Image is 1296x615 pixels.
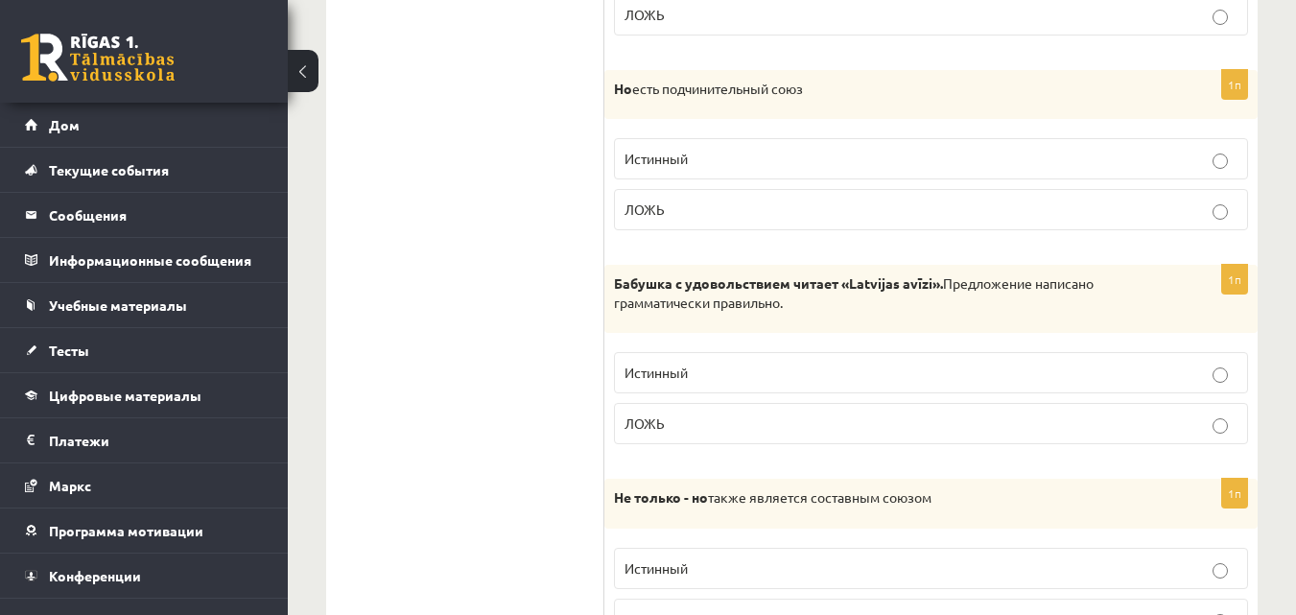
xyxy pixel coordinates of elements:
input: ЛОЖЬ [1213,10,1228,25]
font: есть подчинительный союз [632,80,803,97]
a: Конференции [25,554,264,598]
font: Истинный [624,559,688,577]
font: Дом [49,116,80,133]
input: Истинный [1213,154,1228,169]
font: также является составным союзом [708,488,931,506]
font: Бабушка с удовольствием читает «Latvijas avīzi». [614,274,943,292]
font: Программа мотивации [49,522,203,539]
font: Сообщения [49,206,127,224]
font: Учебные материалы [49,296,187,314]
input: ЛОЖЬ [1213,418,1228,434]
a: Программа мотивации [25,509,264,553]
font: Не только - но [614,488,708,506]
font: Предложение написано грамматически правильно. [614,274,1094,311]
a: Цифровые материалы [25,373,264,417]
a: Учебные материалы [25,283,264,327]
font: Текущие события [49,161,169,178]
input: Истинный [1213,367,1228,383]
font: 1п [1228,485,1241,501]
a: Платежи [25,418,264,462]
input: ЛОЖЬ [1213,204,1228,220]
a: Рижская 1-я средняя школа заочного обучения [21,34,175,82]
font: Тесты [49,342,89,359]
font: Маркс [49,477,91,494]
font: Конференции [49,567,141,584]
font: 1п [1228,77,1241,92]
font: ЛОЖЬ [624,6,665,23]
a: Сообщения [25,193,264,237]
font: Истинный [624,364,688,381]
font: ЛОЖЬ [624,201,665,218]
font: 1п [1228,272,1241,287]
a: Информационные сообщения [25,238,264,282]
font: Цифровые материалы [49,387,201,404]
font: Платежи [49,432,109,449]
font: Но [614,80,632,97]
font: ЛОЖЬ [624,414,665,432]
a: Тесты [25,328,264,372]
a: Маркс [25,463,264,508]
font: Информационные сообщения [49,251,251,269]
a: Текущие события [25,148,264,192]
input: Истинный [1213,563,1228,579]
a: Дом [25,103,264,147]
font: Истинный [624,150,688,167]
